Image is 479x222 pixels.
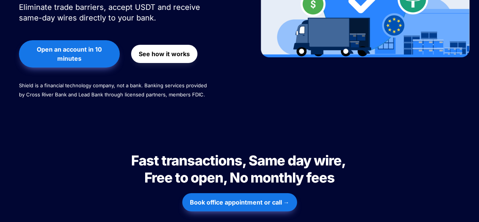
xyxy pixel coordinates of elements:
a: See how it works [131,41,197,67]
strong: See how it works [139,50,190,58]
span: Fast transactions, Same day wire, Free to open, No monthly fees [131,152,348,186]
span: Eliminate trade barriers, accept USDT and receive same-day wires directly to your bank. [19,3,202,22]
strong: Open an account in 10 minutes [37,46,103,62]
strong: Book office appointment or call → [190,198,290,206]
a: Book office appointment or call → [182,189,297,215]
a: Open an account in 10 minutes [19,36,120,71]
button: Book office appointment or call → [182,193,297,211]
button: Open an account in 10 minutes [19,40,120,68]
span: Shield is a financial technology company, not a bank. Banking services provided by Cross River Ba... [19,82,208,98]
button: See how it works [131,45,197,63]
